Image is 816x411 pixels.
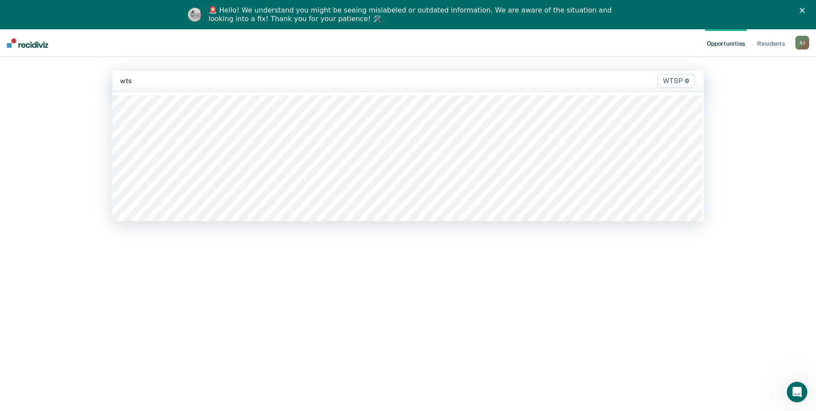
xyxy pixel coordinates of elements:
iframe: Intercom live chat [787,382,807,402]
span: WTSP [657,74,695,88]
img: Profile image for Kim [188,8,202,22]
div: Close [800,8,808,13]
div: S J [795,36,809,50]
button: SJ [795,36,809,50]
a: Residents [755,29,787,57]
div: 🚨 Hello! We understand you might be seeing mislabeled or outdated information. We are aware of th... [209,6,615,23]
img: Recidiviz [7,38,48,48]
a: Opportunities [705,29,747,57]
